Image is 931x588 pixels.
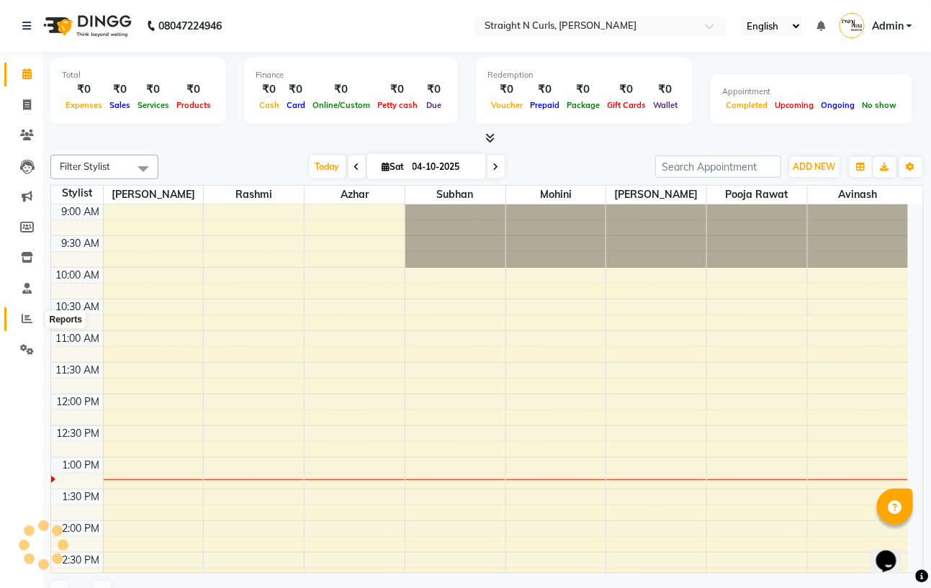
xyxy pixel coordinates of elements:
[54,426,103,441] div: 12:30 PM
[60,553,103,568] div: 2:30 PM
[859,100,901,110] span: No show
[283,100,309,110] span: Card
[655,155,781,178] input: Search Appointment
[53,331,103,346] div: 11:00 AM
[421,81,446,98] div: ₹0
[309,81,374,98] div: ₹0
[374,100,421,110] span: Petty cash
[872,19,904,34] span: Admin
[310,155,346,178] span: Today
[790,157,840,177] button: ADD NEW
[526,81,563,98] div: ₹0
[51,186,103,201] div: Stylist
[62,81,106,98] div: ₹0
[405,186,505,204] span: Subhan
[707,186,807,204] span: pooja rawat
[722,100,771,110] span: Completed
[379,161,408,172] span: Sat
[59,204,103,220] div: 9:00 AM
[722,86,901,98] div: Appointment
[53,363,103,378] div: 11:30 AM
[106,100,134,110] span: Sales
[60,458,103,473] div: 1:00 PM
[423,100,445,110] span: Due
[60,521,103,536] div: 2:00 PM
[871,530,917,574] iframe: chat widget
[603,100,649,110] span: Gift Cards
[158,6,222,46] b: 08047224946
[106,81,134,98] div: ₹0
[46,311,86,328] div: Reports
[283,81,309,98] div: ₹0
[563,81,603,98] div: ₹0
[374,81,421,98] div: ₹0
[104,186,204,204] span: [PERSON_NAME]
[408,156,480,178] input: 2025-10-04
[526,100,563,110] span: Prepaid
[305,186,405,204] span: Azhar
[256,81,283,98] div: ₹0
[134,100,173,110] span: Services
[60,160,110,172] span: Filter Stylist
[37,6,135,46] img: logo
[62,69,215,81] div: Total
[606,186,706,204] span: [PERSON_NAME]
[603,81,649,98] div: ₹0
[53,299,103,315] div: 10:30 AM
[840,13,865,38] img: Admin
[62,100,106,110] span: Expenses
[173,100,215,110] span: Products
[59,236,103,251] div: 9:30 AM
[771,100,818,110] span: Upcoming
[793,161,836,172] span: ADD NEW
[54,394,103,410] div: 12:00 PM
[487,69,681,81] div: Redemption
[487,100,526,110] span: Voucher
[173,81,215,98] div: ₹0
[134,81,173,98] div: ₹0
[808,186,908,204] span: Avinash
[256,69,446,81] div: Finance
[563,100,603,110] span: Package
[818,100,859,110] span: Ongoing
[60,489,103,505] div: 1:30 PM
[53,268,103,283] div: 10:00 AM
[204,186,304,204] span: Rashmi
[487,81,526,98] div: ₹0
[506,186,606,204] span: Mohini
[309,100,374,110] span: Online/Custom
[256,100,283,110] span: Cash
[649,81,681,98] div: ₹0
[649,100,681,110] span: Wallet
